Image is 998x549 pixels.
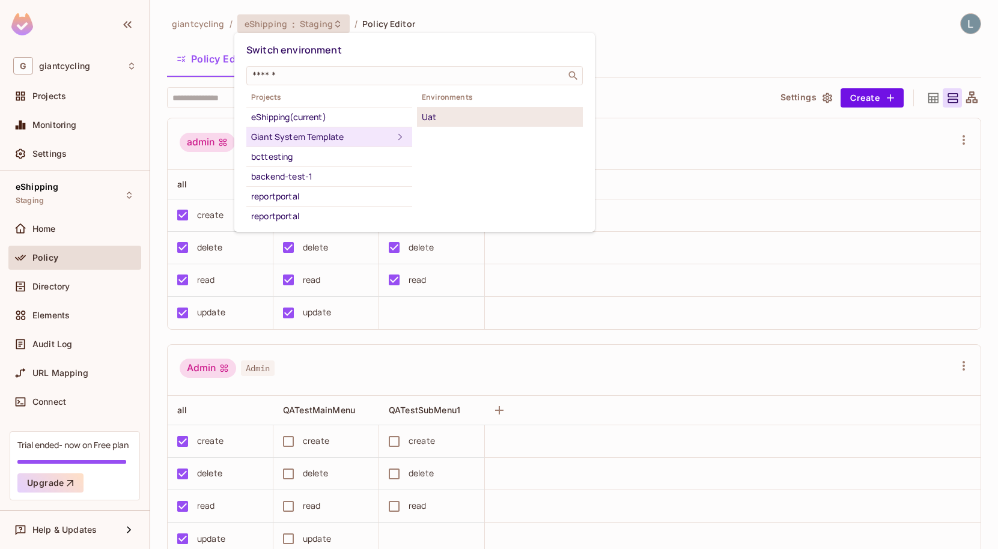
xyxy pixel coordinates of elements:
[251,189,407,204] div: reportportal
[251,110,407,124] div: eShipping (current)
[422,110,578,124] div: Uat
[417,93,583,102] span: Environments
[246,43,342,56] span: Switch environment
[251,130,393,144] div: Giant System Template
[251,209,407,223] div: reportportal
[251,150,407,164] div: bcttesting
[246,93,412,102] span: Projects
[251,169,407,184] div: backend-test-1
